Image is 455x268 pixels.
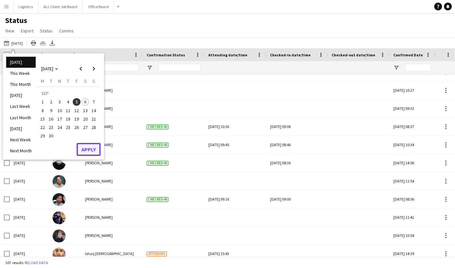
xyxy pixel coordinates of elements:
span: 19 [73,115,80,123]
span: 22 [39,123,46,131]
span: Photo [53,52,64,57]
div: [DATE] 09:32 [389,99,435,117]
input: Confirmed Date Filter Input [405,64,431,72]
span: Export [21,28,33,34]
span: T [67,78,69,84]
span: F [76,78,78,84]
span: View [5,28,14,34]
span: 27 [81,123,89,131]
button: 16-09-2025 [47,115,55,123]
div: [DATE] [10,172,49,190]
button: 06-09-2025 [81,98,89,106]
span: 21 [90,115,98,123]
button: 01-09-2025 [38,98,47,106]
button: ALL Client Job Board [38,0,83,13]
button: 12-09-2025 [72,106,81,115]
span: 7 [90,98,98,106]
li: [DATE] [6,90,36,101]
span: [PERSON_NAME] [85,197,113,202]
div: [DATE] [10,208,49,226]
span: Confirmation Status [147,52,185,57]
span: 1 [39,98,46,106]
span: Comms [59,28,74,34]
img: Desiree Ramsey [53,211,66,224]
button: 24-09-2025 [55,123,64,132]
button: Office Board [83,0,114,13]
span: 14 [90,107,98,114]
div: [DATE] 10:27 [389,81,435,99]
span: [DATE] [41,66,53,72]
span: 16 [47,115,55,123]
span: 12 [73,107,80,114]
a: View [3,27,17,35]
button: 14-09-2025 [90,106,98,115]
button: 28-09-2025 [90,123,98,132]
span: 25 [64,123,72,131]
span: S [92,78,95,84]
button: 04-09-2025 [64,98,72,106]
button: 21-09-2025 [90,115,98,123]
span: [PERSON_NAME] [85,215,113,220]
button: 10-09-2025 [55,106,64,115]
app-action-btn: Crew files as ZIP [39,39,47,47]
span: 10 [56,107,64,114]
div: [DATE] 11:42 [389,208,435,226]
span: Checked-in [147,124,168,129]
td: SEP [38,89,98,98]
span: 9 [47,107,55,114]
span: Confirmed Date [393,52,423,57]
button: 18-09-2025 [64,115,72,123]
button: 22-09-2025 [38,123,47,132]
li: This Week [6,68,36,79]
span: 26 [73,123,80,131]
span: 28 [90,123,98,131]
div: [DATE] [10,245,49,262]
li: Next Week [6,134,36,145]
span: Status [40,28,53,34]
span: 15 [39,115,46,123]
li: Next Month [6,145,36,156]
img: Mike Brooks [53,157,66,170]
img: Raymond Bethley [53,175,66,188]
div: [DATE] 09:45 [208,136,262,154]
div: [DATE] 10:36 [208,118,262,135]
span: 18 [64,115,72,123]
button: 02-09-2025 [47,98,55,106]
button: 09-09-2025 [47,106,55,115]
li: Last Week [6,101,36,112]
button: 08-09-2025 [38,106,47,115]
img: Ishaq Islam [53,248,66,261]
span: 24 [56,123,64,131]
span: Name [85,52,95,57]
span: S [84,78,87,84]
span: 29 [39,132,46,140]
button: Previous month [74,62,87,75]
input: Confirmation Status Filter Input [158,64,201,72]
button: 19-09-2025 [72,115,81,123]
button: [DATE] [3,39,24,47]
div: [DATE] 10:34 [389,136,435,154]
div: [DATE] 09:00 [270,190,324,208]
span: 5 [73,98,80,106]
app-action-btn: Print [30,39,37,47]
span: Date [14,52,23,57]
div: [DATE] [10,190,49,208]
span: 6 [81,98,89,106]
button: Reload data [23,259,49,266]
div: [DATE] 15:43 [208,245,262,262]
button: 15-09-2025 [38,115,47,123]
button: 13-09-2025 [81,106,89,115]
span: 23 [47,123,55,131]
span: [PERSON_NAME] [85,179,113,183]
span: Attending [147,251,167,256]
button: 17-09-2025 [55,115,64,123]
button: Open Filter Menu [393,65,399,71]
span: Checked-in date/time [270,52,311,57]
span: 30 [47,132,55,140]
span: [PERSON_NAME] [85,233,113,238]
span: Checked-in [147,161,168,166]
span: [PERSON_NAME] [85,160,113,165]
button: 30-09-2025 [47,132,55,140]
button: Logistics [13,0,38,13]
span: 17 [56,115,64,123]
